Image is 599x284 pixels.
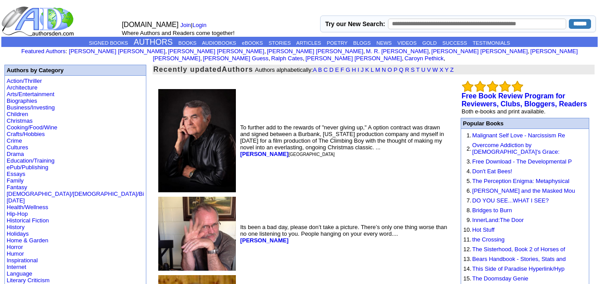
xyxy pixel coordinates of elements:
a: the Crossing [472,236,505,243]
font: i [445,56,446,61]
a: H [352,66,356,73]
a: DO YOU SEE...WHAT I SEE? [472,197,549,204]
font: 5. [466,178,471,184]
a: AUTHORS [134,38,173,47]
a: BOOKS [178,40,196,46]
font: 11. [463,236,471,243]
a: History [7,224,24,230]
a: NEWS [376,40,392,46]
a: BLOGS [353,40,371,46]
img: bigemptystars.png [487,81,498,92]
a: Bears Handbook - Stories, Stats and [472,256,566,262]
font: i [403,56,404,61]
a: N [382,66,386,73]
font: 15. [463,275,471,282]
b: Authors [222,66,253,73]
a: Christmas [7,117,33,124]
a: I [357,66,359,73]
font: | [180,22,210,28]
a: L [371,66,374,73]
img: 211017.jpeg [158,197,236,271]
font: 7. [466,197,471,204]
a: Free Book Review Program for Reviewers, Clubs, Bloggers, Readers [462,92,587,108]
a: eBOOKS [242,40,263,46]
a: This Side of Paradise Hyperlink/Hyp [472,265,564,272]
font: [GEOGRAPHIC_DATA] [289,152,335,157]
a: Fantasy [7,184,27,191]
a: [PERSON_NAME] [240,237,289,244]
a: Education/Training [7,157,55,164]
a: B [318,66,322,73]
a: STORIES [269,40,291,46]
font: Popular Books [463,120,504,127]
a: Y [445,66,448,73]
font: i [266,49,267,54]
a: T [416,66,420,73]
font: To further add to the rewards of "never giving up," A option contract was drawn and signed betwee... [240,124,444,157]
a: [PERSON_NAME] [PERSON_NAME] [69,48,165,54]
a: Featured Authors [21,48,66,54]
a: [PERSON_NAME] Guess [203,55,269,62]
a: F [341,66,344,73]
a: D [329,66,333,73]
font: 6. [466,187,471,194]
font: 3. [466,158,471,165]
font: Where Authors and Readers come together! [122,30,235,36]
font: i [305,56,305,61]
a: Family [7,177,23,184]
a: Malignant Self Love - Narcissism Re [472,132,565,139]
font: : [21,48,67,54]
font: Authors alphabetically: [255,66,454,73]
a: Overcome Addiction by [DEMOGRAPHIC_DATA]'s Grace: [472,142,560,155]
a: Free Download - The Developmental P [472,158,572,165]
font: [DOMAIN_NAME] [122,21,179,28]
a: [PERSON_NAME] [240,151,289,157]
a: Drama [7,151,24,157]
font: Its been a bad day, please don’t take a picture. There’s only one thing worse than no one listeni... [240,224,447,244]
font: 8. [466,207,471,214]
a: Architecture [7,84,37,91]
a: The Doomsday Genie [472,275,528,282]
a: [DEMOGRAPHIC_DATA]/[DEMOGRAPHIC_DATA]/Bi [7,191,144,197]
a: G [346,66,350,73]
a: C [324,66,328,73]
a: Bridges to Burn [472,207,512,214]
a: A [313,66,317,73]
a: Q [399,66,403,73]
a: Language [7,270,32,277]
a: P [394,66,397,73]
font: i [270,56,271,61]
iframe: fb:like Facebook Social Plugin [156,78,311,86]
a: W [432,66,438,73]
a: Cooking/Food/Wine [7,124,57,131]
a: Don't Eat Bees! [472,168,512,175]
a: [PERSON_NAME] [PERSON_NAME] [153,48,578,62]
a: Crime [7,137,22,144]
a: VIDEOS [397,40,416,46]
a: R [405,66,409,73]
a: [PERSON_NAME] [PERSON_NAME] [431,48,528,54]
a: Inspirational [7,257,38,264]
font: 10. [463,226,471,233]
img: bigemptystars.png [499,81,511,92]
a: Historical Fiction [7,217,49,224]
a: Caroyn Pethick [404,55,443,62]
a: Hip-Hop [7,210,28,217]
a: [PERSON_NAME] [PERSON_NAME] [168,48,264,54]
font: 13. [463,256,471,262]
a: Z [450,66,454,73]
a: Crafts/Hobbies [7,131,45,137]
img: bigemptystars.png [462,81,474,92]
a: Horror [7,244,23,250]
